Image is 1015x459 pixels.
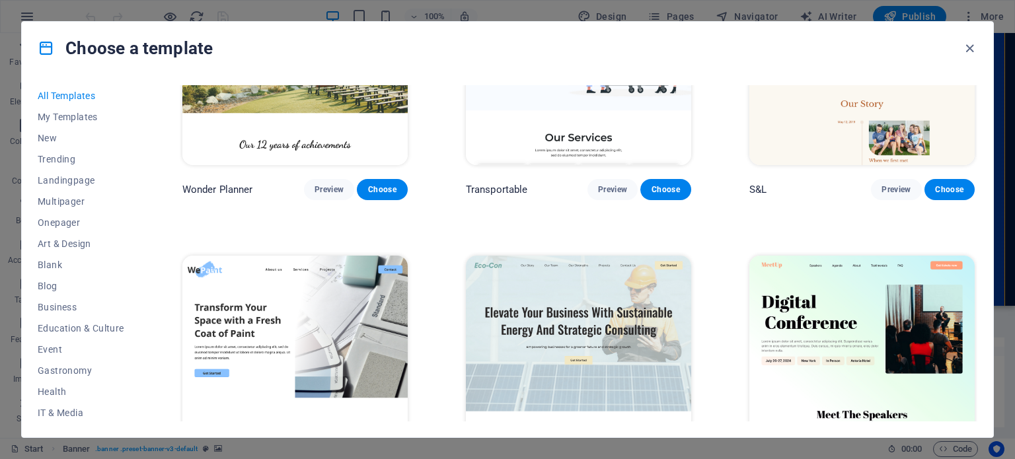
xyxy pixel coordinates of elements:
[38,365,124,376] span: Gastronomy
[38,217,124,228] span: Onepager
[871,179,921,200] button: Preview
[651,184,680,195] span: Choose
[38,106,124,127] button: My Templates
[38,212,124,233] button: Onepager
[749,183,767,196] p: S&L
[38,381,124,402] button: Health
[38,154,124,164] span: Trending
[38,275,124,297] button: Blog
[38,112,124,122] span: My Templates
[367,184,396,195] span: Choose
[38,302,124,312] span: Business
[38,360,124,381] button: Gastronomy
[924,179,975,200] button: Choose
[38,170,124,191] button: Landingpage
[38,323,124,334] span: Education & Culture
[38,281,124,291] span: Blog
[315,184,344,195] span: Preview
[38,260,124,270] span: Blank
[38,196,124,207] span: Multipager
[466,183,528,196] p: Transportable
[38,90,124,101] span: All Templates
[640,179,691,200] button: Choose
[38,318,124,339] button: Education & Culture
[38,133,124,143] span: New
[38,38,213,59] h4: Choose a template
[38,149,124,170] button: Trending
[38,339,124,360] button: Event
[304,179,354,200] button: Preview
[587,179,638,200] button: Preview
[38,85,124,106] button: All Templates
[182,183,253,196] p: Wonder Planner
[38,407,124,418] span: IT & Media
[38,238,124,249] span: Art & Design
[38,191,124,212] button: Multipager
[882,184,911,195] span: Preview
[357,179,407,200] button: Choose
[598,184,627,195] span: Preview
[38,233,124,254] button: Art & Design
[38,344,124,355] span: Event
[38,254,124,275] button: Blank
[38,402,124,423] button: IT & Media
[935,184,964,195] span: Choose
[38,127,124,149] button: New
[38,297,124,318] button: Business
[38,175,124,186] span: Landingpage
[38,386,124,397] span: Health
